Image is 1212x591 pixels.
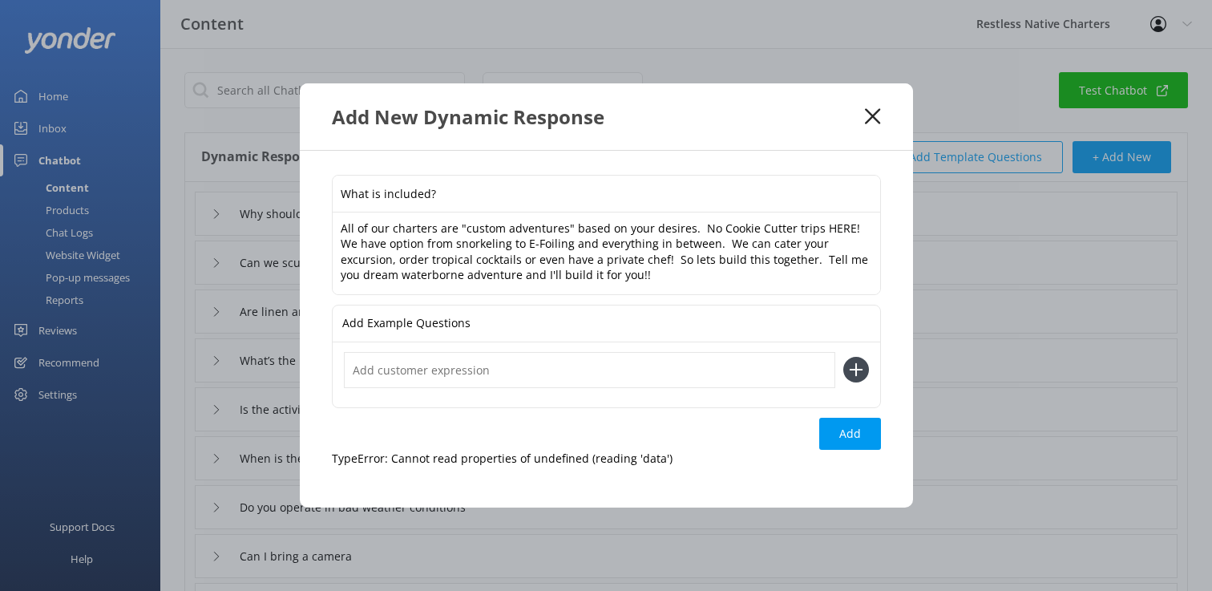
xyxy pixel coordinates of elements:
p: Add Example Questions [342,306,471,342]
input: Type a new question... [333,176,880,212]
div: Add New Dynamic Response [332,103,866,130]
button: Close [865,108,880,124]
input: Add customer expression [344,352,835,388]
button: Add [819,418,881,450]
p: TypeError: Cannot read properties of undefined (reading 'data') [332,450,881,468]
textarea: All of our charters are "custom adventures" based on your desires. No Cookie Cutter trips HERE! W... [333,213,880,294]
